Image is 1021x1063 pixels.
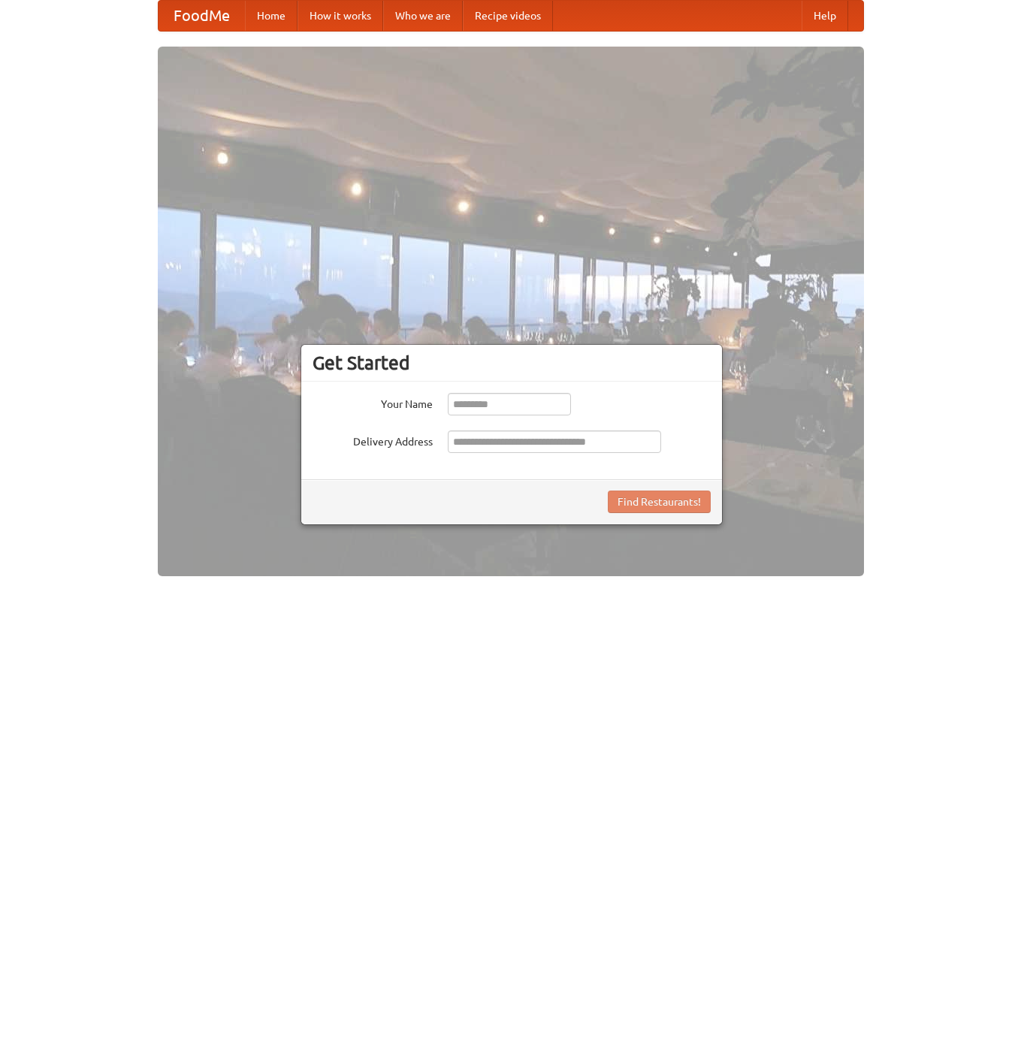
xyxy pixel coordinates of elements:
[298,1,383,31] a: How it works
[313,352,711,374] h3: Get Started
[159,1,245,31] a: FoodMe
[802,1,848,31] a: Help
[313,393,433,412] label: Your Name
[383,1,463,31] a: Who we are
[313,430,433,449] label: Delivery Address
[608,491,711,513] button: Find Restaurants!
[245,1,298,31] a: Home
[463,1,553,31] a: Recipe videos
